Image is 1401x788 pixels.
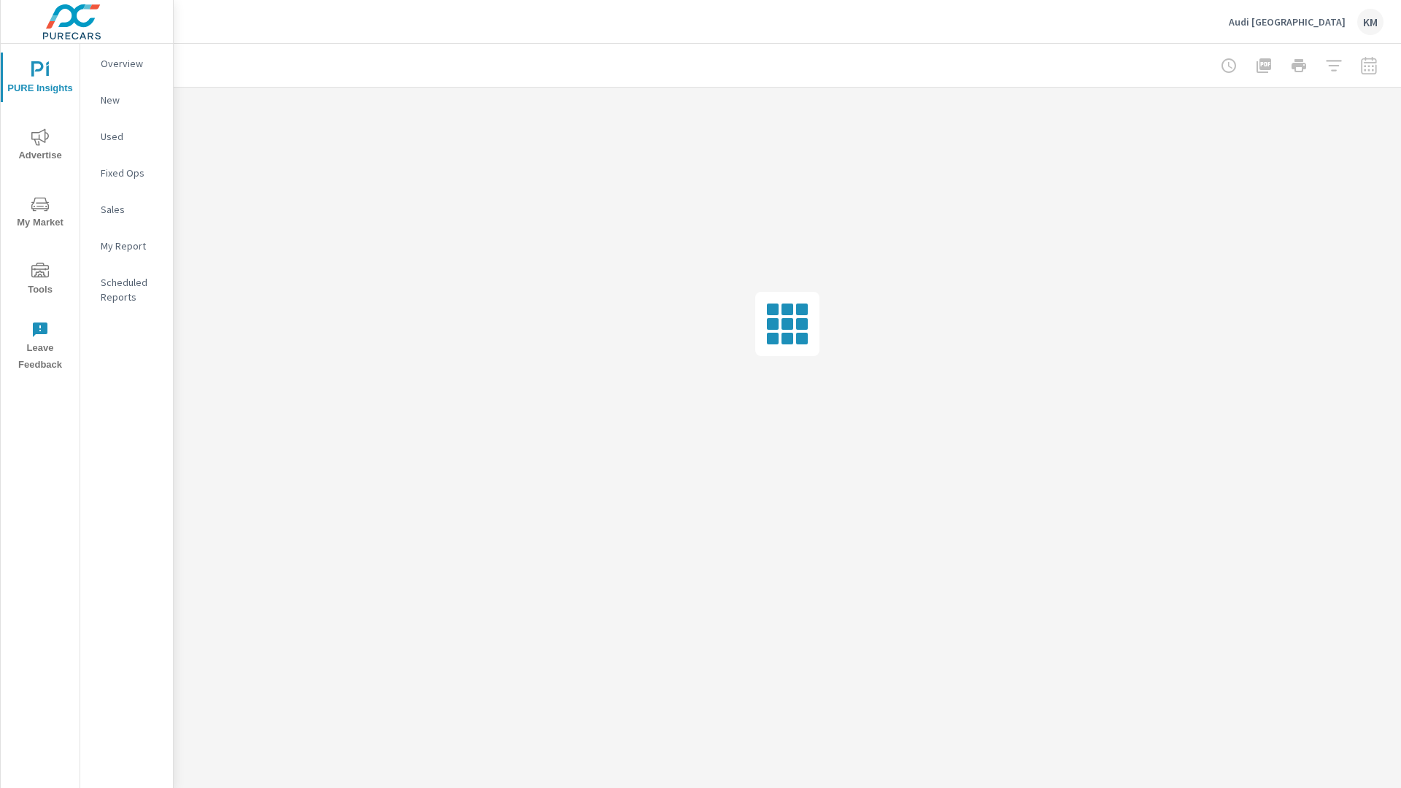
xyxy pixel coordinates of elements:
p: Scheduled Reports [101,275,161,304]
p: My Report [101,239,161,253]
div: Fixed Ops [80,162,173,184]
div: KM [1357,9,1383,35]
div: Scheduled Reports [80,271,173,308]
p: Used [101,129,161,144]
div: Used [80,125,173,147]
div: My Report [80,235,173,257]
span: PURE Insights [5,61,75,97]
span: Advertise [5,128,75,164]
p: Overview [101,56,161,71]
span: My Market [5,196,75,231]
p: New [101,93,161,107]
p: Sales [101,202,161,217]
p: Audi [GEOGRAPHIC_DATA] [1229,15,1346,28]
div: Sales [80,198,173,220]
span: Tools [5,263,75,298]
p: Fixed Ops [101,166,161,180]
div: New [80,89,173,111]
div: nav menu [1,44,80,379]
div: Overview [80,53,173,74]
span: Leave Feedback [5,321,75,374]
